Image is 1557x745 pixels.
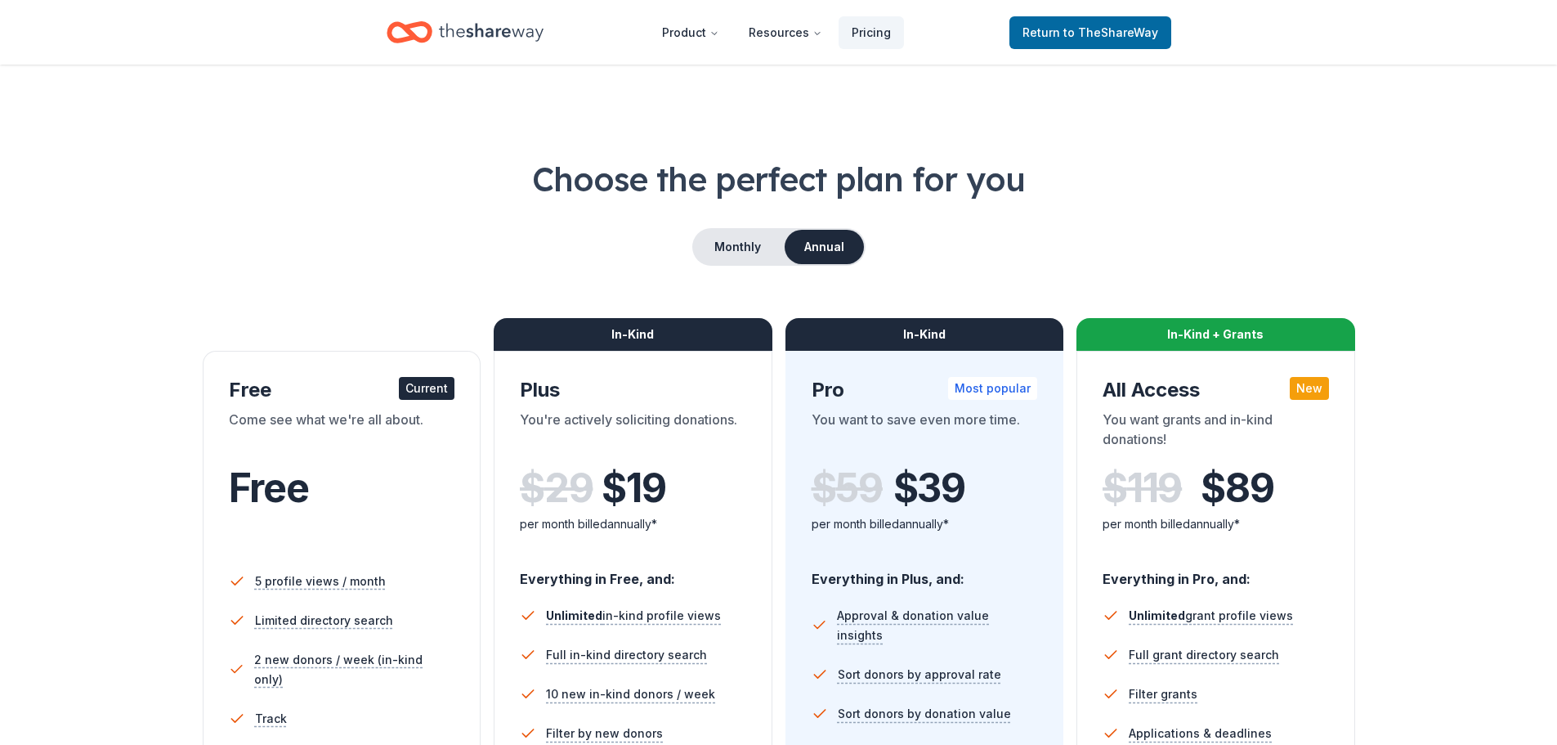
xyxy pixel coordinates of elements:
[1103,514,1329,534] div: per month billed annually*
[1129,608,1293,622] span: grant profile views
[1129,608,1185,622] span: Unlimited
[399,377,454,400] div: Current
[520,377,746,403] div: Plus
[694,230,781,264] button: Monthly
[838,704,1011,724] span: Sort donors by donation value
[1103,555,1329,590] div: Everything in Pro, and:
[65,156,1492,202] h1: Choose the perfect plan for you
[1022,23,1158,43] span: Return
[1129,684,1197,704] span: Filter grants
[254,650,454,689] span: 2 new donors / week (in-kind only)
[546,608,721,622] span: in-kind profile views
[785,318,1064,351] div: In-Kind
[229,410,455,456] div: Come see what we're all about.
[255,572,386,591] span: 5 profile views / month
[255,709,287,729] span: Track
[838,665,1001,684] span: Sort donors by approval rate
[602,465,665,511] span: $ 19
[948,377,1037,400] div: Most popular
[1201,465,1273,511] span: $ 89
[649,16,732,49] button: Product
[546,684,715,704] span: 10 new in-kind donors / week
[649,13,904,52] nav: Main
[1129,645,1279,665] span: Full grant directory search
[812,377,1038,403] div: Pro
[1103,377,1329,403] div: All Access
[839,16,904,49] a: Pricing
[1063,25,1158,39] span: to TheShareWay
[1129,724,1272,743] span: Applications & deadlines
[1103,410,1329,456] div: You want grants and in-kind donations!
[229,377,455,403] div: Free
[387,13,544,52] a: Home
[1290,377,1329,400] div: New
[812,555,1038,590] div: Everything in Plus, and:
[812,514,1038,534] div: per month billed annually*
[785,230,864,264] button: Annual
[494,318,772,351] div: In-Kind
[837,606,1037,645] span: Approval & donation value insights
[229,464,309,512] span: Free
[893,465,965,511] span: $ 39
[520,514,746,534] div: per month billed annually*
[255,611,393,631] span: Limited directory search
[546,724,663,743] span: Filter by new donors
[736,16,835,49] button: Resources
[520,410,746,456] div: You're actively soliciting donations.
[812,410,1038,456] div: You want to save even more time.
[520,555,746,590] div: Everything in Free, and:
[546,645,707,665] span: Full in-kind directory search
[546,608,602,622] span: Unlimited
[1009,16,1171,49] a: Returnto TheShareWay
[1076,318,1355,351] div: In-Kind + Grants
